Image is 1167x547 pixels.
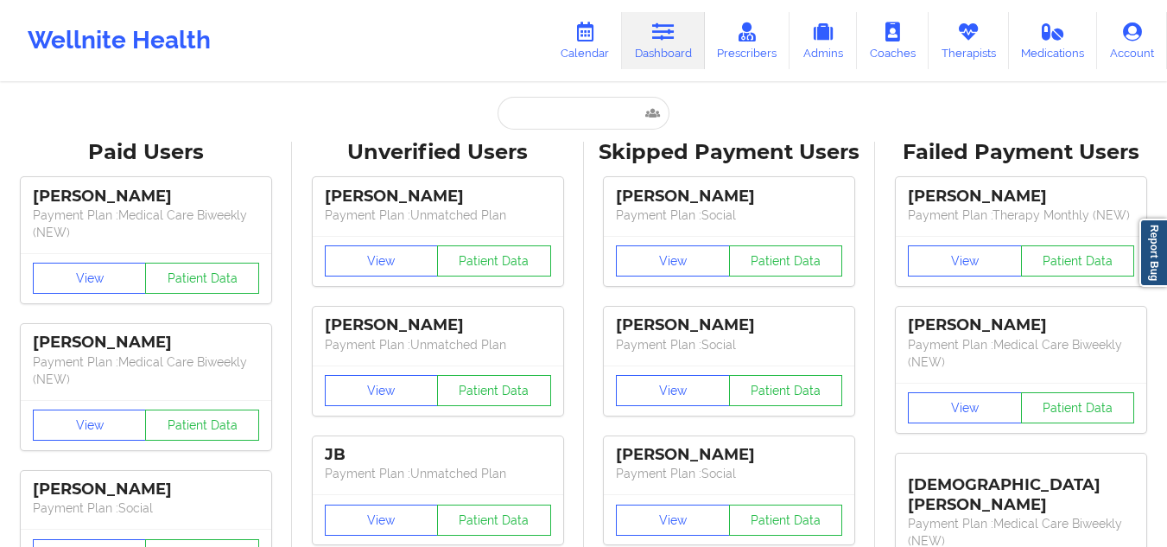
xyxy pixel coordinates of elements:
button: View [908,245,1022,277]
button: Patient Data [729,505,843,536]
button: View [325,245,439,277]
p: Payment Plan : Medical Care Biweekly (NEW) [33,353,259,388]
button: Patient Data [437,375,551,406]
div: [DEMOGRAPHIC_DATA][PERSON_NAME] [908,462,1134,515]
a: Report Bug [1139,219,1167,287]
a: Prescribers [705,12,790,69]
button: View [616,505,730,536]
div: [PERSON_NAME] [33,333,259,353]
p: Payment Plan : Social [616,207,842,224]
button: View [33,410,147,441]
p: Payment Plan : Social [33,499,259,517]
a: Dashboard [622,12,705,69]
div: JB [325,445,551,465]
button: Patient Data [437,245,551,277]
button: View [325,375,439,406]
div: [PERSON_NAME] [908,187,1134,207]
a: Coaches [857,12,929,69]
div: [PERSON_NAME] [908,315,1134,335]
button: Patient Data [1021,392,1135,423]
button: Patient Data [437,505,551,536]
div: [PERSON_NAME] [33,480,259,499]
p: Payment Plan : Therapy Monthly (NEW) [908,207,1134,224]
button: View [33,263,147,294]
button: View [325,505,439,536]
a: Therapists [929,12,1009,69]
p: Payment Plan : Medical Care Biweekly (NEW) [33,207,259,241]
a: Calendar [548,12,622,69]
a: Admins [790,12,857,69]
div: [PERSON_NAME] [33,187,259,207]
button: View [616,375,730,406]
p: Payment Plan : Medical Care Biweekly (NEW) [908,336,1134,371]
div: Unverified Users [304,139,572,166]
div: [PERSON_NAME] [616,315,842,335]
button: Patient Data [729,375,843,406]
div: Failed Payment Users [887,139,1155,166]
div: [PERSON_NAME] [616,445,842,465]
div: [PERSON_NAME] [325,315,551,335]
p: Payment Plan : Social [616,465,842,482]
p: Payment Plan : Unmatched Plan [325,336,551,353]
div: Skipped Payment Users [596,139,864,166]
div: Paid Users [12,139,280,166]
p: Payment Plan : Unmatched Plan [325,207,551,224]
p: Payment Plan : Unmatched Plan [325,465,551,482]
button: View [908,392,1022,423]
div: [PERSON_NAME] [616,187,842,207]
div: [PERSON_NAME] [325,187,551,207]
a: Account [1097,12,1167,69]
button: Patient Data [1021,245,1135,277]
a: Medications [1009,12,1098,69]
button: View [616,245,730,277]
button: Patient Data [729,245,843,277]
button: Patient Data [145,263,259,294]
p: Payment Plan : Social [616,336,842,353]
button: Patient Data [145,410,259,441]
